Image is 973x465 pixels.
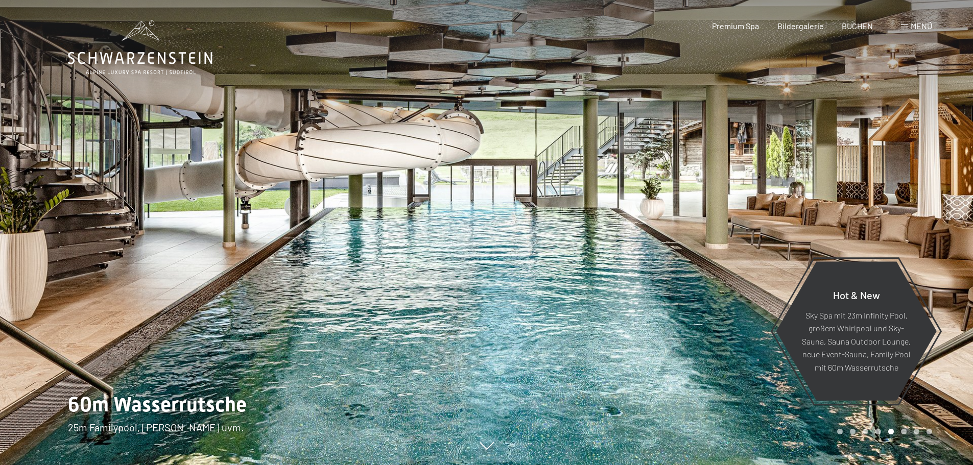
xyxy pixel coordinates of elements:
[927,429,932,434] div: Carousel Page 8
[842,21,873,31] a: BUCHEN
[833,288,880,301] span: Hot & New
[888,429,894,434] div: Carousel Page 5 (Current Slide)
[914,429,919,434] div: Carousel Page 7
[712,21,759,31] a: Premium Spa
[837,429,843,434] div: Carousel Page 1
[875,429,881,434] div: Carousel Page 4
[775,261,937,401] a: Hot & New Sky Spa mit 23m Infinity Pool, großem Whirlpool und Sky-Sauna, Sauna Outdoor Lounge, ne...
[911,21,932,31] span: Menü
[801,308,912,374] p: Sky Spa mit 23m Infinity Pool, großem Whirlpool und Sky-Sauna, Sauna Outdoor Lounge, neue Event-S...
[850,429,856,434] div: Carousel Page 2
[863,429,868,434] div: Carousel Page 3
[901,429,907,434] div: Carousel Page 6
[777,21,824,31] a: Bildergalerie
[834,429,932,434] div: Carousel Pagination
